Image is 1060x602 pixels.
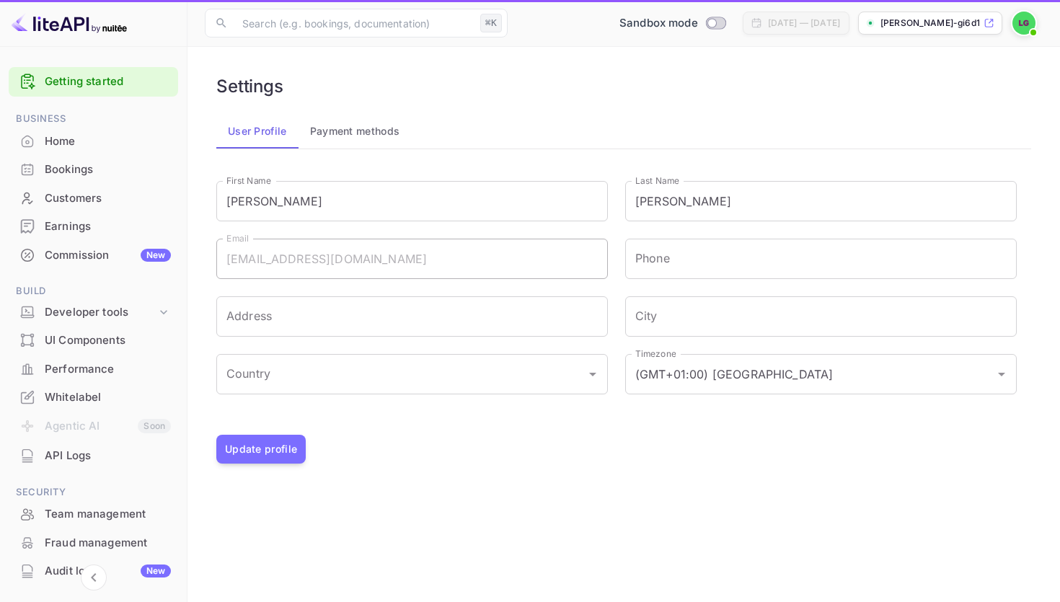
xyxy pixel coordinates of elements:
button: Open [583,364,603,384]
div: Home [9,128,178,156]
label: Timezone [635,348,676,360]
a: Fraud management [9,529,178,556]
div: account-settings tabs [216,114,1031,149]
div: Developer tools [45,304,156,321]
label: Email [226,232,249,244]
input: Last Name [625,181,1017,221]
input: City [625,296,1017,337]
div: Customers [9,185,178,213]
input: phone [625,239,1017,279]
img: Logan Grooms [1012,12,1035,35]
input: Search (e.g. bookings, documentation) [234,9,474,37]
label: First Name [226,174,271,187]
a: Customers [9,185,178,211]
button: Open [991,364,1012,384]
div: Earnings [45,218,171,235]
a: API Logs [9,442,178,469]
button: Payment methods [299,114,412,149]
div: Customers [45,190,171,207]
div: Commission [45,247,171,264]
span: Sandbox mode [619,15,698,32]
input: First Name [216,181,608,221]
span: Business [9,111,178,127]
input: Email [216,239,608,279]
div: Team management [45,506,171,523]
input: Country [223,360,580,388]
div: Earnings [9,213,178,241]
img: LiteAPI logo [12,12,127,35]
div: New [141,249,171,262]
a: Whitelabel [9,384,178,410]
div: Whitelabel [45,389,171,406]
a: Bookings [9,156,178,182]
div: CommissionNew [9,242,178,270]
div: UI Components [9,327,178,355]
button: Update profile [216,435,306,464]
input: Address [216,296,608,337]
a: Performance [9,355,178,382]
div: Switch to Production mode [614,15,731,32]
div: Whitelabel [9,384,178,412]
a: Team management [9,500,178,527]
span: Build [9,283,178,299]
div: Fraud management [45,535,171,552]
div: Fraud management [9,529,178,557]
div: API Logs [45,448,171,464]
div: ⌘K [480,14,502,32]
div: Performance [9,355,178,384]
button: Collapse navigation [81,565,107,590]
div: New [141,565,171,577]
div: Performance [45,361,171,378]
div: [DATE] — [DATE] [768,17,840,30]
button: User Profile [216,114,299,149]
div: Getting started [9,67,178,97]
p: [PERSON_NAME]-gi6d1.nui... [880,17,981,30]
div: Developer tools [9,300,178,325]
div: API Logs [9,442,178,470]
div: Audit logs [45,563,171,580]
label: Last Name [635,174,679,187]
h6: Settings [216,76,283,97]
a: Home [9,128,178,154]
a: Earnings [9,213,178,239]
a: CommissionNew [9,242,178,268]
div: UI Components [45,332,171,349]
a: UI Components [9,327,178,353]
div: Bookings [9,156,178,184]
a: Getting started [45,74,171,90]
div: Audit logsNew [9,557,178,585]
a: Audit logsNew [9,557,178,584]
div: Bookings [45,161,171,178]
span: Security [9,484,178,500]
div: Home [45,133,171,150]
div: Team management [9,500,178,528]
